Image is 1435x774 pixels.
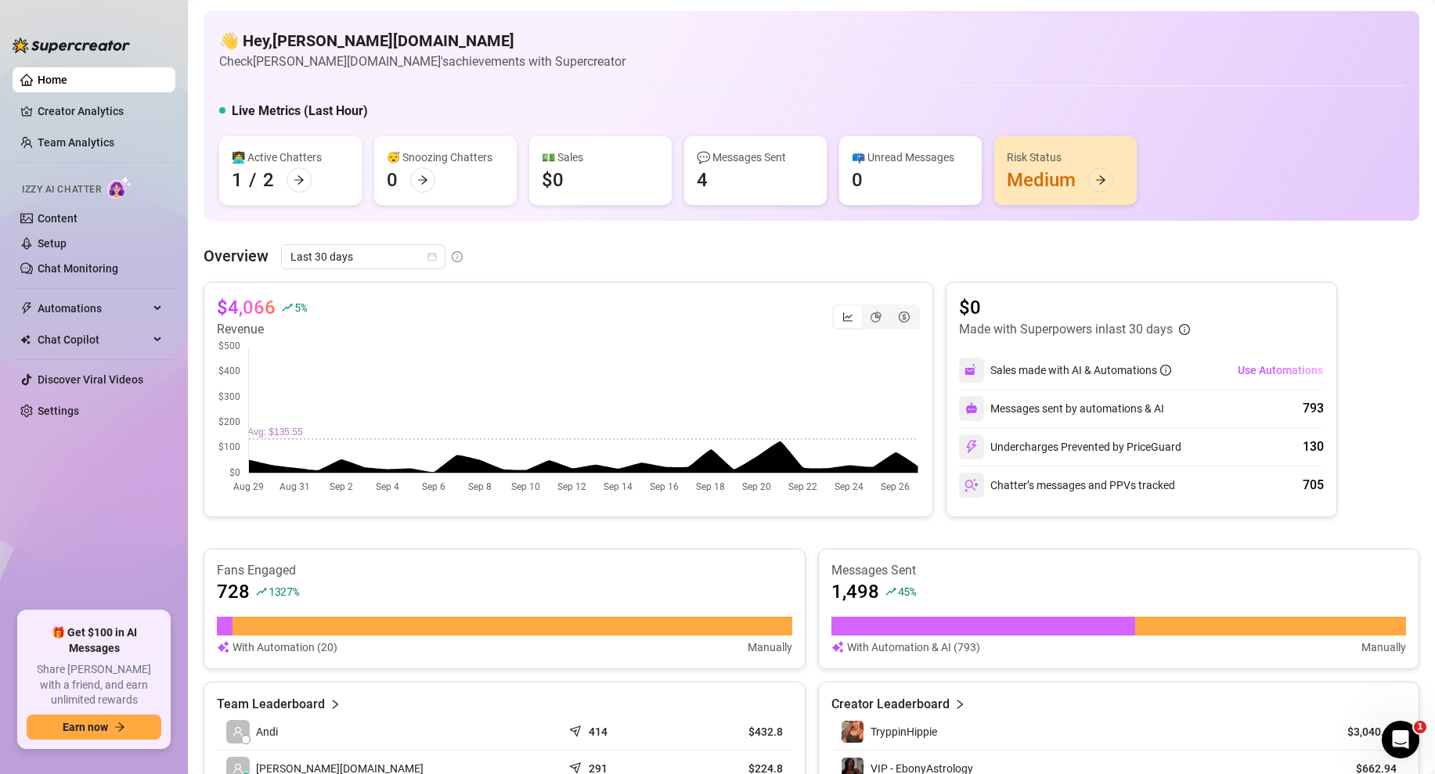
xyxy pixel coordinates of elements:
[832,304,920,329] div: segmented control
[871,311,882,322] span: pie-chart
[964,440,979,454] img: svg%3e
[1160,365,1171,376] span: info-circle
[256,723,278,740] span: Andi
[871,725,937,738] span: TryppinHippie
[748,639,792,656] article: Manually
[959,295,1190,320] article: $0
[1382,721,1419,758] iframe: Intercom live chat
[1361,639,1406,656] article: Manually
[542,149,659,166] div: 💵 Sales
[63,721,108,733] span: Earn now
[842,311,853,322] span: line-chart
[427,252,437,261] span: calendar
[38,405,79,417] a: Settings
[107,176,132,199] img: AI Chatter
[1303,476,1324,495] div: 705
[387,149,504,166] div: 😴 Snoozing Chatters
[387,167,398,193] div: 0
[965,402,978,415] img: svg%3e
[217,639,229,656] img: svg%3e
[1007,149,1124,166] div: Risk Status
[256,586,267,597] span: rise
[542,167,564,193] div: $0
[20,334,31,345] img: Chat Copilot
[38,237,67,250] a: Setup
[114,722,125,733] span: arrow-right
[589,724,608,740] article: 414
[263,167,274,193] div: 2
[232,167,243,193] div: 1
[330,695,341,714] span: right
[233,639,337,656] article: With Automation (20)
[38,99,163,124] a: Creator Analytics
[219,52,626,71] article: Check [PERSON_NAME][DOMAIN_NAME]'s achievements with Supercreator
[1179,324,1190,335] span: info-circle
[1303,399,1324,418] div: 793
[233,726,243,737] span: user
[569,758,585,774] span: send
[38,136,114,149] a: Team Analytics
[38,373,143,386] a: Discover Viral Videos
[27,662,161,708] span: Share [PERSON_NAME] with a friend, and earn unlimited rewards
[217,579,250,604] article: 728
[417,175,428,185] span: arrow-right
[959,320,1173,339] article: Made with Superpowers in last 30 days
[13,38,130,53] img: logo-BBDzfeDw.svg
[294,175,305,185] span: arrow-right
[1095,175,1106,185] span: arrow-right
[217,562,792,579] article: Fans Engaged
[885,586,896,597] span: rise
[219,30,626,52] h4: 👋 Hey, [PERSON_NAME][DOMAIN_NAME]
[217,320,306,339] article: Revenue
[852,167,863,193] div: 0
[38,212,78,225] a: Content
[1414,721,1426,733] span: 1
[697,149,814,166] div: 💬 Messages Sent
[831,639,844,656] img: svg%3e
[22,182,101,197] span: Izzy AI Chatter
[38,262,118,275] a: Chat Monitoring
[687,724,783,740] article: $432.8
[294,300,306,315] span: 5 %
[290,245,436,268] span: Last 30 days
[964,363,979,377] img: svg%3e
[898,584,916,599] span: 45 %
[217,695,325,714] article: Team Leaderboard
[1325,724,1397,740] article: $3,040.11
[831,695,950,714] article: Creator Leaderboard
[27,625,161,656] span: 🎁 Get $100 in AI Messages
[20,302,33,315] span: thunderbolt
[27,715,161,740] button: Earn nowarrow-right
[38,296,149,321] span: Automations
[38,74,67,86] a: Home
[954,695,965,714] span: right
[282,302,293,313] span: rise
[38,327,149,352] span: Chat Copilot
[959,473,1175,498] div: Chatter’s messages and PPVs tracked
[569,722,585,737] span: send
[847,639,980,656] article: With Automation & AI (793)
[831,579,879,604] article: 1,498
[233,763,243,774] span: user
[204,244,269,268] article: Overview
[899,311,910,322] span: dollar-circle
[959,396,1164,421] div: Messages sent by automations & AI
[842,721,864,743] img: TryppinHippie
[852,149,969,166] div: 📪 Unread Messages
[217,295,276,320] article: $4,066
[232,102,368,121] h5: Live Metrics (Last Hour)
[1303,437,1324,456] div: 130
[1237,358,1324,383] button: Use Automations
[232,149,349,166] div: 👩‍💻 Active Chatters
[269,584,299,599] span: 1327 %
[959,434,1181,459] div: Undercharges Prevented by PriceGuard
[831,562,1407,579] article: Messages Sent
[990,362,1171,379] div: Sales made with AI & Automations
[452,251,463,262] span: info-circle
[1238,364,1323,376] span: Use Automations
[697,167,708,193] div: 4
[964,478,979,492] img: svg%3e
